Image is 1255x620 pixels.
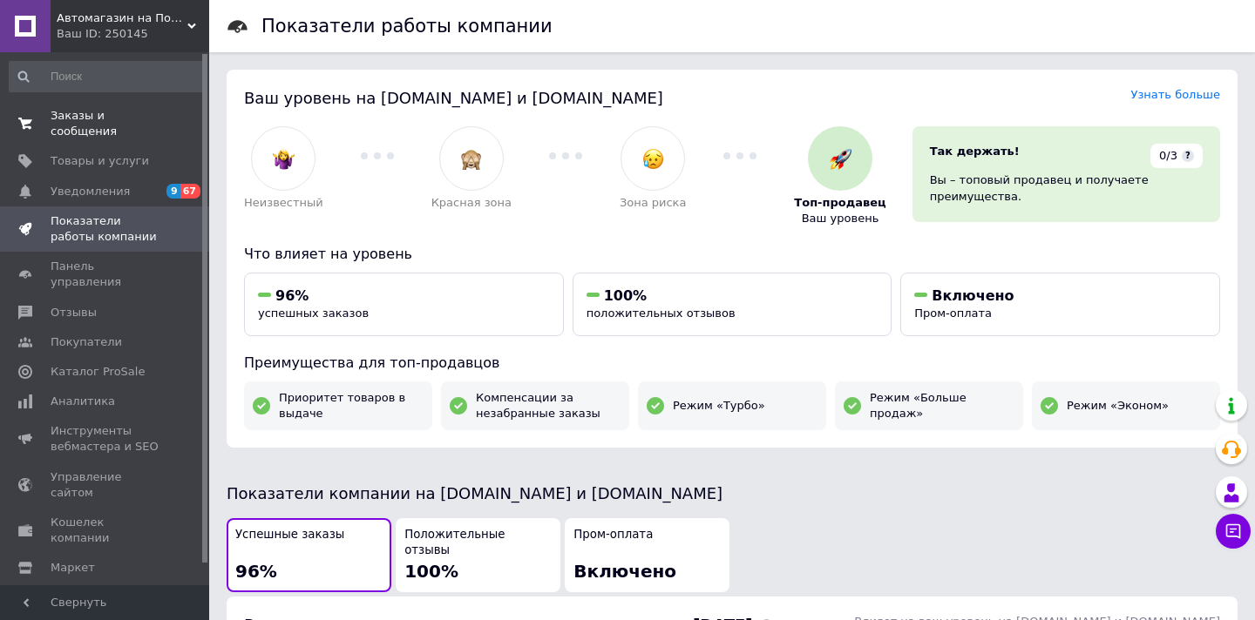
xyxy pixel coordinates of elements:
div: Ваш ID: 250145 [57,26,209,42]
span: Компенсации за незабранные заказы [476,390,621,421]
img: :woman-shrugging: [273,148,295,170]
span: Маркет [51,560,95,576]
img: :disappointed_relieved: [642,148,664,170]
span: Пром-оплата [573,527,653,543]
span: Показатели компании на [DOMAIN_NAME] и [DOMAIN_NAME] [227,484,722,502]
button: Пром-оплатаВключено [565,518,729,592]
span: Преимущества для топ-продавцов [244,354,499,371]
span: 100% [604,287,647,304]
span: успешных заказов [258,307,369,320]
span: положительных отзывов [587,307,736,320]
span: Ваш уровень [802,211,879,226]
span: Режим «Турбо» [673,398,765,414]
span: Каталог ProSale [51,364,145,380]
span: 9 [166,184,180,199]
span: 96% [275,287,309,304]
span: Заказы и сообщения [51,108,161,139]
span: Положительные отзывы [404,527,552,559]
span: Ваш уровень на [DOMAIN_NAME] и [DOMAIN_NAME] [244,89,663,107]
span: Так держать! [930,145,1020,158]
span: Включено [573,561,676,582]
span: Панель управления [51,259,161,290]
img: :see_no_evil: [460,148,482,170]
div: 0/3 [1150,144,1203,168]
span: Включено [932,287,1014,304]
span: 96% [235,561,277,582]
span: 100% [404,561,458,582]
span: Показатели работы компании [51,213,161,245]
span: Отзывы [51,305,97,320]
button: Положительные отзывы100% [396,518,560,592]
span: Приоритет товаров в выдаче [279,390,424,421]
span: 67 [180,184,200,199]
h1: Показатели работы компании [261,16,553,37]
span: Топ-продавец [794,195,885,211]
img: :rocket: [830,148,851,170]
button: Успешные заказы96% [227,518,391,592]
a: Узнать больше [1130,88,1220,101]
button: ВключеноПром-оплата [900,273,1220,336]
span: Пром-оплата [914,307,992,320]
span: Аналитика [51,394,115,409]
span: Автомагазин на Позняках [57,10,187,26]
span: Режим «Больше продаж» [870,390,1014,421]
button: Чат с покупателем [1216,514,1251,549]
span: Режим «Эконом» [1067,398,1169,414]
span: Успешные заказы [235,527,344,543]
span: ? [1182,150,1194,162]
span: Товары и услуги [51,153,149,169]
span: Кошелек компании [51,515,161,546]
span: Красная зона [431,195,512,211]
span: Что влияет на уровень [244,246,412,262]
div: Вы – топовый продавец и получаете преимущества. [930,172,1203,204]
span: Неизвестный [244,195,323,211]
span: Покупатели [51,334,122,350]
span: Зона риска [620,195,687,211]
span: Инструменты вебмастера и SEO [51,423,161,455]
span: Управление сайтом [51,469,161,501]
button: 100%положительных отзывов [573,273,892,336]
span: Уведомления [51,184,130,199]
input: Поиск [9,61,206,92]
button: 96%успешных заказов [244,273,564,336]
